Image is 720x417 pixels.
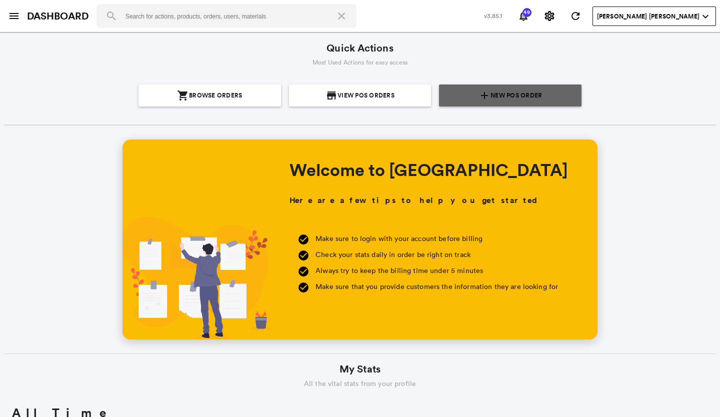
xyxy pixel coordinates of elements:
[289,159,568,179] h1: Welcome to [GEOGRAPHIC_DATA]
[439,84,581,106] a: {{action.icon}}New POS Order
[27,9,88,23] a: DASHBOARD
[297,249,309,261] md-icon: check_circle
[592,6,716,26] button: User
[177,89,189,101] md-icon: {{action.icon}}
[543,10,555,22] md-icon: settings
[490,84,542,106] span: New POS Order
[297,281,309,293] md-icon: check_circle
[522,10,532,15] span: 49
[478,89,490,101] md-icon: {{action.icon}}
[569,10,581,22] md-icon: refresh
[315,280,558,292] p: Make sure that you provide customers the information they are looking for
[513,6,533,26] button: Notifications
[304,378,416,388] span: All the vital stats from your profile
[138,84,281,106] a: {{action.icon}}Browse Orders
[315,248,558,260] p: Check your stats daily in order be right on track
[329,4,353,28] button: Clear
[337,84,394,106] span: View POS Orders
[325,89,337,101] md-icon: {{action.icon}}
[4,6,24,26] button: open sidebar
[699,10,711,22] md-icon: expand_more
[297,265,309,277] md-icon: check_circle
[597,12,699,21] span: [PERSON_NAME] [PERSON_NAME]
[8,10,20,22] md-icon: menu
[105,10,117,22] md-icon: search
[289,194,540,206] h3: Here are a few tips to help you get started
[517,10,529,22] md-icon: notifications
[335,10,347,22] md-icon: close
[312,58,408,66] span: Most Used Actions for easy access
[99,4,123,28] button: Search
[565,6,585,26] button: Refresh State
[315,232,558,244] p: Make sure to login with your account before billing
[484,11,502,20] span: v3.85.1
[315,264,558,276] p: Always try to keep the billing time under 5 minutes
[189,84,242,106] span: Browse Orders
[539,6,559,26] button: Settings
[297,233,309,245] md-icon: check_circle
[96,4,356,28] input: Search for actions, products, orders, users, materials
[289,84,431,106] a: {{action.icon}}View POS Orders
[326,41,393,55] span: Quick Actions
[339,362,380,376] span: My Stats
